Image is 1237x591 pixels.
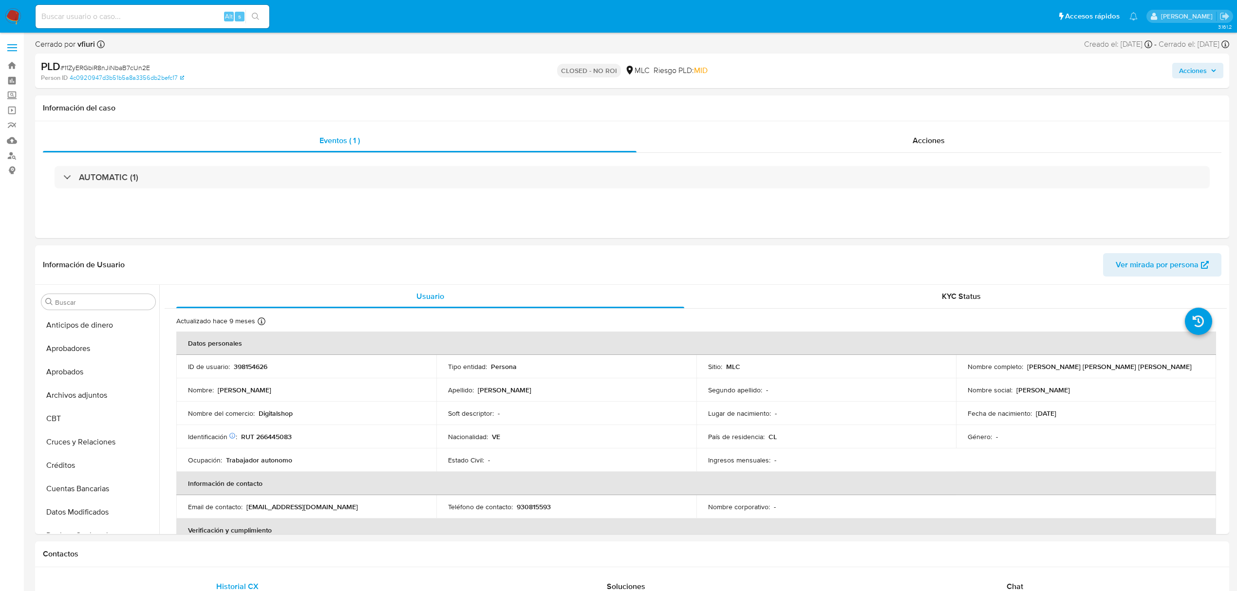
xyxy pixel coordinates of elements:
[774,456,776,464] p: -
[1172,63,1223,78] button: Acciones
[491,362,517,371] p: Persona
[774,502,776,511] p: -
[188,409,255,418] p: Nombre del comercio :
[218,386,271,394] p: [PERSON_NAME]
[416,291,444,302] span: Usuario
[43,260,125,270] h1: Información de Usuario
[176,332,1216,355] th: Datos personales
[448,432,488,441] p: Nacionalidad :
[188,386,214,394] p: Nombre :
[37,524,159,547] button: Devices Geolocation
[75,38,95,50] b: vfiuri
[37,430,159,454] button: Cruces y Relaciones
[37,454,159,477] button: Créditos
[226,456,292,464] p: Trabajador autonomo
[37,477,159,500] button: Cuentas Bancarias
[176,472,1216,495] th: Información de contacto
[45,298,53,306] button: Buscar
[1036,409,1056,418] p: [DATE]
[448,456,484,464] p: Estado Civil :
[176,316,255,326] p: Actualizado hace 9 meses
[968,432,992,441] p: Género :
[259,409,293,418] p: Digitalshop
[176,518,1216,542] th: Verificación y cumplimiento
[968,386,1012,394] p: Nombre social :
[41,74,68,82] b: Person ID
[1154,39,1157,50] span: -
[625,65,650,76] div: MLC
[37,360,159,384] button: Aprobados
[37,407,159,430] button: CBT
[234,362,267,371] p: 398154626
[55,298,151,307] input: Buscar
[238,12,241,21] span: s
[708,362,722,371] p: Sitio :
[79,172,138,183] h3: AUTOMATIC (1)
[37,337,159,360] button: Aprobadores
[708,502,770,511] p: Nombre corporativo :
[708,409,771,418] p: Lugar de nacimiento :
[478,386,531,394] p: [PERSON_NAME]
[188,432,237,441] p: Identificación :
[1027,362,1192,371] p: [PERSON_NAME] [PERSON_NAME] [PERSON_NAME]
[996,432,998,441] p: -
[942,291,981,302] span: KYC Status
[557,64,621,77] p: CLOSED - NO ROI
[1084,39,1152,50] div: Creado el: [DATE]
[36,10,269,23] input: Buscar usuario o caso...
[708,456,770,464] p: Ingresos mensuales :
[1159,39,1229,50] div: Cerrado el: [DATE]
[492,432,500,441] p: VE
[694,65,708,76] span: MID
[241,432,292,441] p: RUT 266445083
[498,409,500,418] p: -
[37,314,159,337] button: Anticipos de dinero
[245,10,265,23] button: search-icon
[70,74,184,82] a: 4c0920947d3b51b5a8a3356db2befc17
[41,58,60,74] b: PLD
[55,166,1210,188] div: AUTOMATIC (1)
[654,65,708,76] span: Riesgo PLD:
[1179,63,1207,78] span: Acciones
[319,135,360,146] span: Eventos ( 1 )
[448,502,513,511] p: Teléfono de contacto :
[1161,12,1216,21] p: valentina.fiuri@mercadolibre.com
[225,12,233,21] span: Alt
[60,63,150,73] span: # 11ZyERGbiR8nJiNbaB7cUn2E
[708,432,765,441] p: País de residencia :
[246,502,358,511] p: [EMAIL_ADDRESS][DOMAIN_NAME]
[488,456,490,464] p: -
[1129,12,1138,20] a: Notificaciones
[448,409,494,418] p: Soft descriptor :
[726,362,740,371] p: MLC
[37,500,159,524] button: Datos Modificados
[188,362,230,371] p: ID de usuario :
[517,502,551,511] p: 930815593
[188,502,243,511] p: Email de contacto :
[188,456,222,464] p: Ocupación :
[1219,11,1230,21] a: Salir
[1103,253,1221,277] button: Ver mirada por persona
[1065,11,1120,21] span: Accesos rápidos
[913,135,945,146] span: Acciones
[968,362,1023,371] p: Nombre completo :
[448,362,487,371] p: Tipo entidad :
[448,386,474,394] p: Apellido :
[708,386,762,394] p: Segundo apellido :
[768,432,777,441] p: CL
[766,386,768,394] p: -
[43,103,1221,113] h1: Información del caso
[968,409,1032,418] p: Fecha de nacimiento :
[43,549,1221,559] h1: Contactos
[1116,253,1199,277] span: Ver mirada por persona
[1016,386,1070,394] p: [PERSON_NAME]
[775,409,777,418] p: -
[37,384,159,407] button: Archivos adjuntos
[35,39,95,50] span: Cerrado por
